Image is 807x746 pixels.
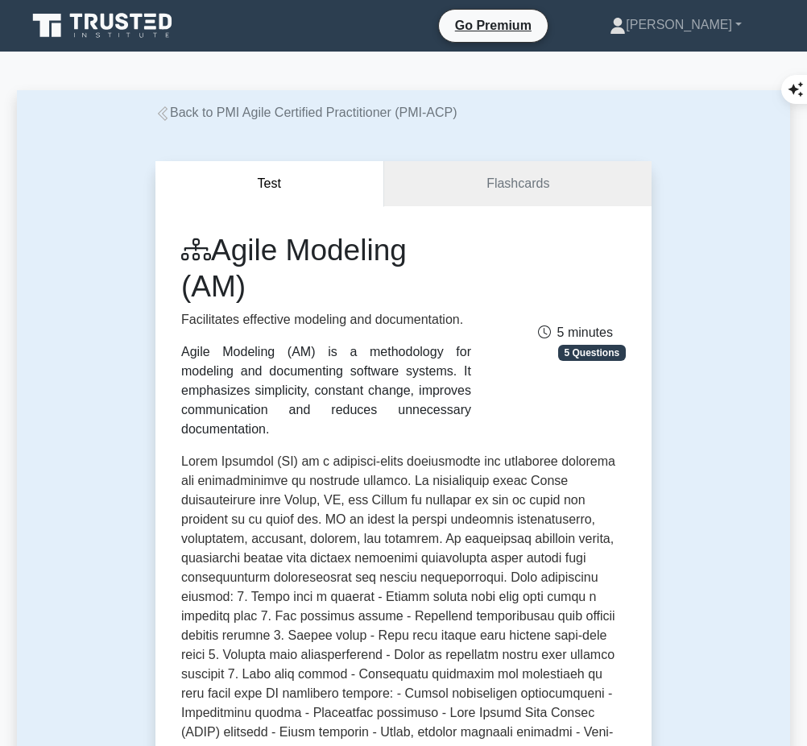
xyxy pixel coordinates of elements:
[558,345,626,361] span: 5 Questions
[155,161,384,207] button: Test
[181,232,471,304] h1: Agile Modeling (AM)
[181,342,471,439] div: Agile Modeling (AM) is a methodology for modeling and documenting software systems. It emphasizes...
[181,310,471,329] p: Facilitates effective modeling and documentation.
[445,15,541,35] a: Go Premium
[571,9,780,41] a: [PERSON_NAME]
[384,161,652,207] a: Flashcards
[155,106,457,119] a: Back to PMI Agile Certified Practitioner (PMI-ACP)
[538,325,613,339] span: 5 minutes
